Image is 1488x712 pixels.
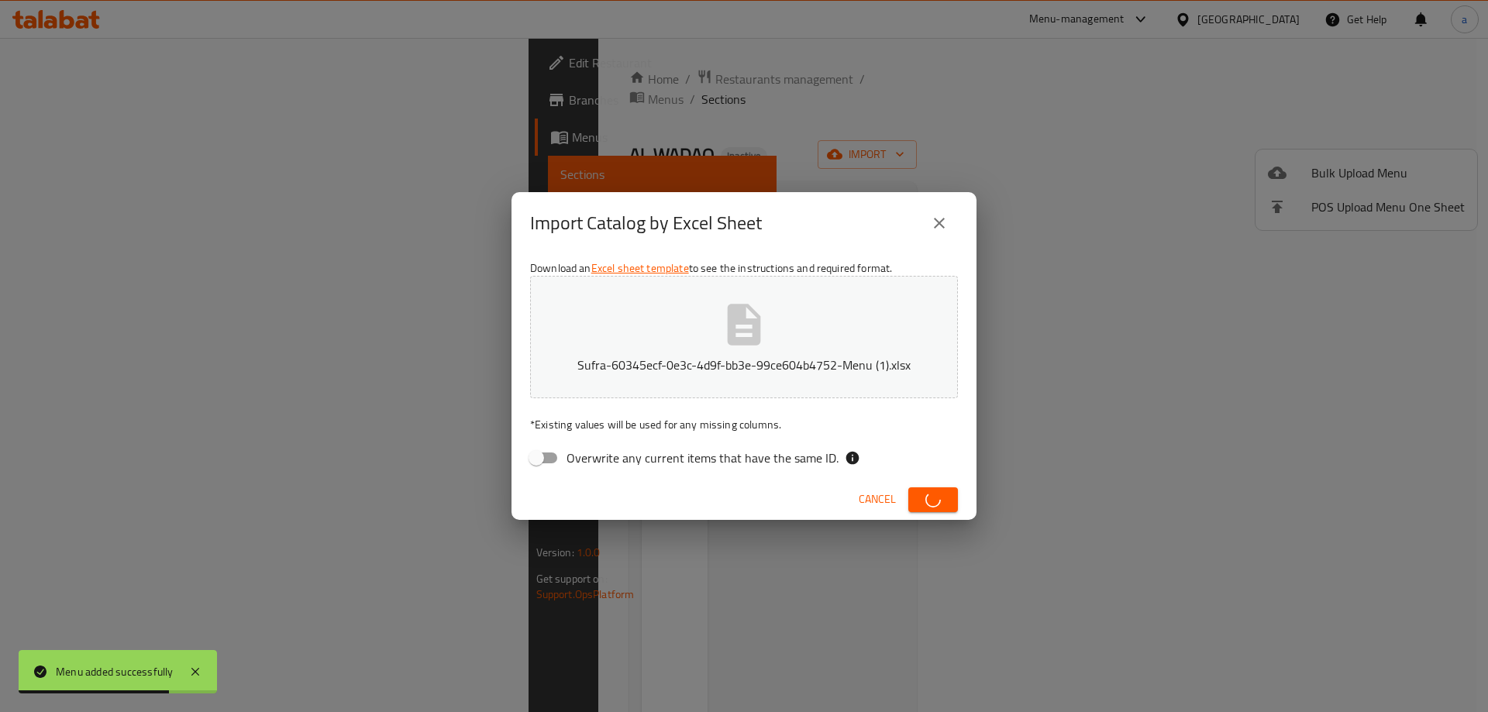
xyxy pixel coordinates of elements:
[567,449,839,467] span: Overwrite any current items that have the same ID.
[530,276,958,398] button: Sufra-60345ecf-0e3c-4d9f-bb3e-99ce604b4752-Menu (1).xlsx
[591,258,689,278] a: Excel sheet template
[530,417,958,432] p: Existing values will be used for any missing columns.
[859,490,896,509] span: Cancel
[554,356,934,374] p: Sufra-60345ecf-0e3c-4d9f-bb3e-99ce604b4752-Menu (1).xlsx
[852,485,902,514] button: Cancel
[56,663,174,680] div: Menu added successfully
[511,254,976,479] div: Download an to see the instructions and required format.
[921,205,958,242] button: close
[530,211,762,236] h2: Import Catalog by Excel Sheet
